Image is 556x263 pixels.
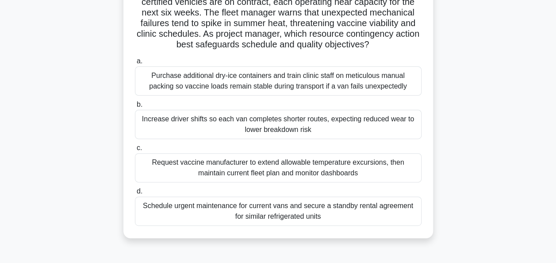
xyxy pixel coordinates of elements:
[135,66,422,96] div: Purchase additional dry-ice containers and train clinic staff on meticulous manual packing so vac...
[137,187,142,195] span: d.
[135,153,422,182] div: Request vaccine manufacturer to extend allowable temperature excursions, then maintain current fl...
[135,197,422,226] div: Schedule urgent maintenance for current vans and secure a standby rental agreement for similar re...
[137,57,142,65] span: a.
[135,110,422,139] div: Increase driver shifts so each van completes shorter routes, expecting reduced wear to lower brea...
[137,101,142,108] span: b.
[137,144,142,151] span: c.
